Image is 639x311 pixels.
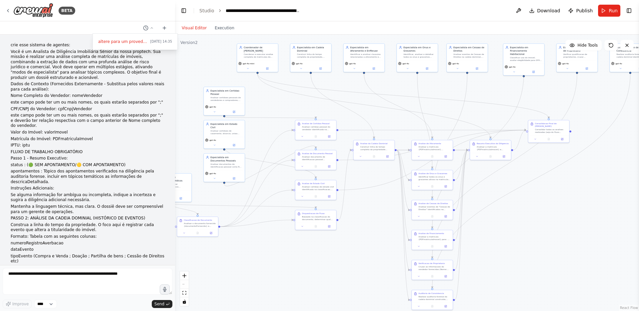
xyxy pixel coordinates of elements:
[295,210,336,230] div: Orquestracao de FluxoBaseado na classificacao do documento, determinar qual fluxo de analise deve...
[220,129,293,228] g: Edge from d184afd9-afc7-459b-af5d-34754c7c75bc to 5fe005be-273a-4a26-a3b6-ce4f24d156b9
[209,139,216,142] span: gpt-4o
[431,74,579,258] g: Edge from 35b69323-cdb4-4f4b-be1b-4288412d09a5 to 57337e82-1281-41e9-86eb-f0521830891e
[210,89,243,96] div: Especialista em Certidao Pessoal
[349,62,356,65] span: gpt-4o
[418,292,444,295] div: Auditoria de Consistencia
[338,129,526,192] g: Edge from 782e4907-8488-46ad-86bc-d2cff18406ad to fe0e1251-7510-4dc0-a1dc-da9068abef8b
[397,149,468,152] g: Edge from dd9338ad-ae8e-4523-b5a1-133715e83981 to 99f39001-a004-42f5-8861-b40541ec386c
[211,24,238,32] button: Execution
[210,155,243,162] div: Especialista em Documentos Pessoais
[418,262,445,265] div: Verificacao de Proprietario
[470,140,511,160] div: Resumo Executivo da DiligenciaAnalisar a matricula {PDFmatriculaImovel} e produzir resumo executi...
[440,214,451,218] button: Open in side panel
[225,176,244,180] button: Open in side panel
[468,67,487,71] button: Open in side panel
[323,194,335,198] button: Open in side panel
[528,120,569,143] div: Consolidacao Final de [PERSON_NAME]Consolidar todas as analises realizadas (seja do fluxo imobili...
[397,149,410,212] g: Edge from dd9338ad-ae8e-4523-b5a1-133715e83981 to c505facb-ecaa-49f9-bf18-471222a70a5f
[446,43,488,72] div: Especialista em Cessao de DireitosAnalisar eventos de Cessao de Direitos na cadeia dominial, iden...
[338,129,526,162] g: Edge from 5e0342ad-c631-494e-8494-7b3cae949b34 to fe0e1251-7510-4dc0-a1dc-da9068abef8b
[338,149,351,222] g: Edge from 896977a8-3934-45b4-8ecf-ad03f53bb482 to dd9338ad-ae8e-4523-b5a1-133715e83981
[302,152,332,155] div: Analise de Documento Pessoal
[620,306,638,310] a: React Flow attribution
[210,130,243,135] div: Analisar certidoes de casamento, divorcio, uniao estavel e obito, verificando regimes de bens, ou...
[171,196,190,200] button: Open in side panel
[577,67,596,71] button: Open in side panel
[418,232,444,235] div: Analise de Financiamento
[210,163,243,168] div: Analisar documentos de identificacao pessoal como RG, CPF, CNH e passaporte, verificando autentic...
[440,304,451,308] button: Open in side panel
[225,143,244,147] button: Open in side panel
[418,142,441,145] div: Analise de Aforamento
[199,8,214,13] a: Studio
[510,46,542,56] div: Especialista em Financiamento Habitacional
[244,46,276,52] div: Coordenador de [PERSON_NAME]
[295,180,336,200] div: Analise de Estado CivilAnalisar certidao de estado civil identificada na classificacao. Extrair i...
[609,7,618,14] span: Run
[199,7,301,14] nav: breadcrumb
[360,146,392,151] div: Construir linha do tempo completa da propriedade analisando a matricula {PDFmatriculaImovel}. Reg...
[535,128,567,134] div: Consolidar todas as analises realizadas (seja do fluxo imobiliario completo ou das analises espec...
[309,74,376,138] g: Edge from fa40edb4-c4cd-4ca0-ac20-fe20362889b5 to dd9338ad-ae8e-4523-b5a1-133715e83981
[477,142,509,145] div: Resumo Executivo da Diligencia
[425,304,439,308] button: No output available
[256,74,550,118] g: Edge from 47dc6067-dd54-4889-8815-9837602c3184 to fe0e1251-7510-4dc0-a1dc-da9068abef8b
[180,289,189,297] button: fit view
[418,175,451,181] div: Identificar todos os onus e gravames ativos na matricula {PDFmatriculaImovel}, incluindo hipoteca...
[302,182,324,185] div: Analise de Estado Civil
[527,5,563,17] button: Download
[418,295,451,301] div: Realizar auditoria forense da cadeia dominial construida, identificando inconsistencias logicas, ...
[180,40,198,45] div: Version 2
[562,62,569,65] span: gpt-4o
[309,224,323,228] button: No output available
[169,204,318,208] g: Edge from 8e93e7fe-bc61-43da-a01c-3bd19b2efc3d to 896977a8-3934-45b4-8ecf-ad03f53bb482
[537,7,560,14] span: Download
[210,122,243,129] div: Especialista em Estado Civil
[455,149,468,212] g: Edge from c505facb-ecaa-49f9-bf18-471222a70a5f to 99f39001-a004-42f5-8861-b40541ec386c
[311,67,330,71] button: Open in side panel
[431,74,469,198] g: Edge from 991ba0de-dd57-4ab1-90ec-6d0890e2e3e3 to c505facb-ecaa-49f9-bf18-471222a70a5f
[96,36,175,47] button: altere para um provedor disponível, de preferencia OpenAI[DATE] 14:35
[203,120,245,149] div: Especialista em Estado CivilAnalisar certidoes de casamento, divorcio, uniao estavel e obito, ver...
[353,140,395,160] div: Analise da Cadeia DominialConstruir linha do tempo completa da propriedade analisando a matricula...
[256,74,492,138] g: Edge from 47dc6067-dd54-4889-8815-9837602c3184 to 99f39001-a004-42f5-8861-b40541ec386c
[203,87,245,116] div: Especialista em Certidao PessoalAnalisar certidoes pessoais de vendedores e compradores, extraind...
[223,145,318,187] g: Edge from f4483a0c-c977-44d9-8200-0cfe4a2e4455 to 5e0342ad-c631-494e-8494-7b3cae949b34
[220,218,293,228] g: Edge from d184afd9-afc7-459b-af5d-34754c7c75bc to 896977a8-3934-45b4-8ecf-ad03f53bb482
[418,146,451,151] div: Analisar a matricula {PDFmatriculaImovel} buscando especificamente por termos como "foro", "enfit...
[542,137,556,141] button: No output available
[223,147,318,178] g: Edge from e3158e2a-d6ae-4eb0-9f9e-d934d64b61bd to 782e4907-8488-46ad-86bc-d2cff18406ad
[184,219,212,221] div: Classificacao de Documento
[425,155,439,158] button: No output available
[556,43,598,72] div: Especialista em Verificacao de ProprietarioVerificar qualificacao de proprietarios, cruzar inform...
[411,170,453,190] div: Analise de Onus e GravamesIdentificar todos os onus e gravames ativos na matricula {PDFmatriculaI...
[184,222,216,227] div: Analisar o documento fornecido {documentoFornecido} e classificar em uma das seguintes categorias...
[225,110,244,114] button: Open in side panel
[205,231,217,235] button: Open in side panel
[565,5,595,17] button: Publish
[296,62,303,65] span: gpt-4o
[302,212,324,215] div: Orquestracao de Fluxo
[411,200,453,220] div: Analise de Cessao de DireitosAnalisar eventos de "Cessao de Direitos" identificados na cadeia dom...
[179,6,188,15] button: Hide left sidebar
[425,244,439,248] button: No output available
[565,40,602,51] button: Hide Tools
[535,122,567,128] div: Consolidacao Final de [PERSON_NAME]
[178,24,211,32] button: Visual Editor
[223,115,318,121] g: Edge from bb85fff9-0b26-4a12-9973-903e022d9eed to 5fe005be-273a-4a26-a3b6-ce4f24d156b9
[209,172,216,175] span: gpt-4o
[397,149,410,182] g: Edge from dd9338ad-ae8e-4523-b5a1-133715e83981 to 18869b57-9fbc-43e4-b52b-105e2f047022
[455,149,468,152] g: Edge from 3cfac2ff-5916-4502-a233-f71e7c37eeb0 to 99f39001-a004-42f5-8861-b40541ec386c
[338,129,526,132] g: Edge from 5fe005be-273a-4a26-a3b6-ce4f24d156b9 to fe0e1251-7510-4dc0-a1dc-da9068abef8b
[177,216,218,237] div: Classificacao de DocumentoAnalisar o documento fornecido {documentoFornecido} e classificar em um...
[440,184,451,188] button: Open in side panel
[411,260,453,280] div: Verificacao de ProprietarioCruzar as informacoes do vendedor fornecidas (Nome: {nomeVendedor}, CP...
[455,149,468,182] g: Edge from 18869b57-9fbc-43e4-b52b-105e2f047022 to 99f39001-a004-42f5-8861-b40541ec386c
[411,230,453,250] div: Analise de FinanciamentoAnalisar a matricula {PDFmatriculaImovel} para: 1) Classificar o uso do i...
[396,43,438,72] div: Especialista em Onus e GravamesIdentificar, analisar e detalhar todos os onus e gravames ativos r...
[343,43,385,72] div: Especialista em Aforamento e EnfiteuseIdentificar e analisar clausulas relacionadas a aforamento ...
[416,74,434,168] g: Edge from a65d8437-fd13-4d84-889f-05addac6b2e1 to 18869b57-9fbc-43e4-b52b-105e2f047022
[297,46,329,52] div: Especialista em Cadeia Dominial
[455,149,468,272] g: Edge from 57337e82-1281-41e9-86eb-f0521830891e to 99f39001-a004-42f5-8861-b40541ec386c
[431,74,632,288] g: Edge from 94155ef6-ad8d-405a-b130-23c57f70ea15 to f3daa69f-3e16-485b-b588-42d0a4b82135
